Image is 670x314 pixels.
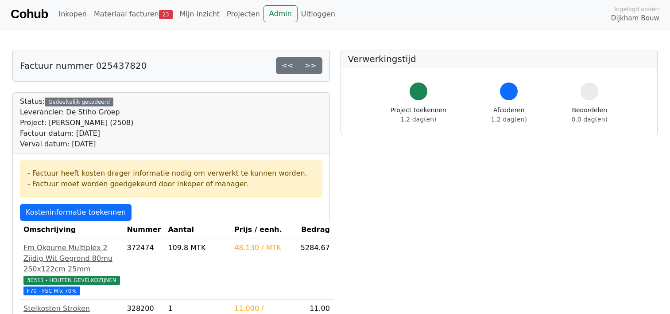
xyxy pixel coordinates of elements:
[298,5,339,23] a: Uitloggen
[20,204,132,221] a: Kosteninformatie toekennen
[611,13,659,24] span: Dijkham Bouw
[159,10,173,19] span: 23
[299,57,322,74] a: >>
[20,107,133,118] div: Leverancier: De Stiho Groep
[27,168,315,179] div: - Factuur heeft kosten drager informatie nodig om verwerkt te kunnen worden.
[297,221,333,239] th: Bedrag
[348,54,651,64] h5: Verwerkingstijd
[491,106,527,124] div: Afcoderen
[20,96,133,149] div: Status:
[391,106,446,124] div: Project toekennen
[20,118,133,128] div: Project: [PERSON_NAME] (2508)
[23,243,120,275] div: Fm Okoume Multiplex 2 Zijdig Wit Gegrond 80mu 250x122cm 25mm
[491,116,527,123] span: 1.2 dag(en)
[23,243,120,296] a: Fm Okoume Multiplex 2 Zijdig Wit Gegrond 80mu 250x122cm 25mm30311 - HOUTEN GEVELKOZIJNEN F70 - FS...
[263,5,298,22] a: Admin
[168,243,227,253] div: 109.8 MTK
[297,239,333,300] td: 5284.67
[20,139,133,149] div: Verval datum: [DATE]
[614,5,659,13] span: Ingelogd onder:
[276,57,299,74] a: <<
[20,128,133,139] div: Factuur datum: [DATE]
[20,221,124,239] th: Omschrijving
[124,221,165,239] th: Nummer
[90,5,176,23] a: Materiaal facturen23
[23,287,80,295] span: F70 - FSC Mix 70%
[176,5,224,23] a: Mijn inzicht
[23,276,120,285] span: 30311 - HOUTEN GEVELKOZIJNEN
[20,60,147,71] h5: Factuur nummer 025437820
[231,221,297,239] th: Prijs / eenh.
[400,116,436,123] span: 1.2 dag(en)
[55,5,90,23] a: Inkopen
[234,243,294,253] div: 48.130 / MTK
[223,5,263,23] a: Projecten
[572,106,608,124] div: Beoordelen
[572,116,608,123] span: 0.0 dag(en)
[45,98,113,106] div: Gedeeltelijk gecodeerd
[124,239,165,300] td: 372474
[11,4,48,25] a: Cohub
[27,179,315,189] div: - Factuur moet worden goedgekeurd door inkoper of manager.
[164,221,231,239] th: Aantal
